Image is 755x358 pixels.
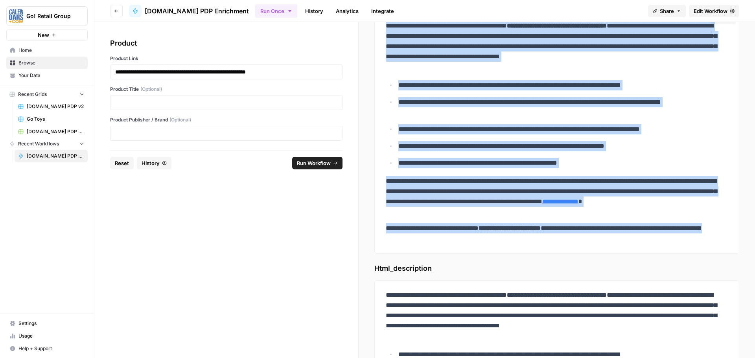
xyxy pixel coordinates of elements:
[26,12,74,20] span: Go! Retail Group
[18,91,47,98] span: Recent Grids
[660,7,674,15] span: Share
[6,330,88,342] a: Usage
[115,159,129,167] span: Reset
[6,44,88,57] a: Home
[6,29,88,41] button: New
[18,332,84,340] span: Usage
[300,5,328,17] a: History
[292,157,343,169] button: Run Workflow
[6,69,88,82] a: Your Data
[9,9,23,23] img: Go! Retail Group Logo
[18,140,59,147] span: Recent Workflows
[694,7,727,15] span: Edit Workflow
[366,5,399,17] a: Integrate
[15,113,88,125] a: Go Toys
[110,86,343,93] label: Product Title
[6,6,88,26] button: Workspace: Go! Retail Group
[137,157,171,169] button: History
[38,31,49,39] span: New
[18,72,84,79] span: Your Data
[6,317,88,330] a: Settings
[255,4,297,18] button: Run Once
[27,103,84,110] span: [DOMAIN_NAME] PDP v2
[140,86,162,93] span: (Optional)
[129,5,249,17] a: [DOMAIN_NAME] PDP Enrichment
[110,38,343,49] div: Product
[15,125,88,138] a: [DOMAIN_NAME] PDP Enrichment Grid
[6,88,88,100] button: Recent Grids
[18,345,84,352] span: Help + Support
[689,5,739,17] a: Edit Workflow
[6,57,88,69] a: Browse
[110,116,343,123] label: Product Publisher / Brand
[110,55,343,62] label: Product Link
[18,320,84,327] span: Settings
[27,128,84,135] span: [DOMAIN_NAME] PDP Enrichment Grid
[18,47,84,54] span: Home
[142,159,160,167] span: History
[15,150,88,162] a: [DOMAIN_NAME] PDP Enrichment
[6,138,88,150] button: Recent Workflows
[18,59,84,66] span: Browse
[110,157,134,169] button: Reset
[145,6,249,16] span: [DOMAIN_NAME] PDP Enrichment
[15,100,88,113] a: [DOMAIN_NAME] PDP v2
[6,342,88,355] button: Help + Support
[27,152,84,160] span: [DOMAIN_NAME] PDP Enrichment
[331,5,363,17] a: Analytics
[27,116,84,123] span: Go Toys
[169,116,191,123] span: (Optional)
[648,5,686,17] button: Share
[297,159,331,167] span: Run Workflow
[374,263,739,274] span: Html_description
